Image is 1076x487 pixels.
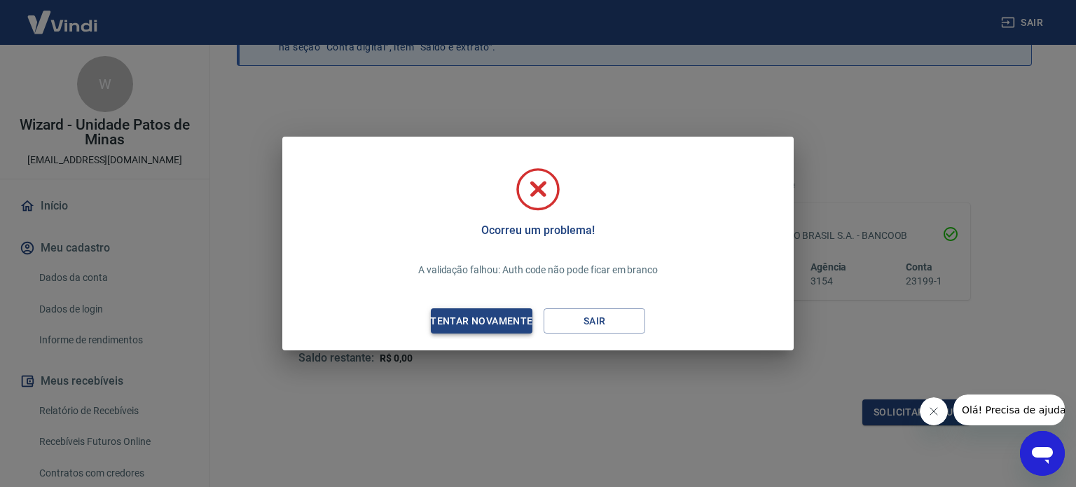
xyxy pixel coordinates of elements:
p: A validação falhou: Auth code não pode ficar em branco [418,263,658,277]
iframe: Fechar mensagem [920,397,948,425]
button: Sair [544,308,645,334]
h5: Ocorreu um problema! [481,224,594,238]
span: Olá! Precisa de ajuda? [8,10,118,21]
iframe: Mensagem da empresa [953,395,1065,425]
iframe: Botão para abrir a janela de mensagens [1020,431,1065,476]
button: Tentar novamente [431,308,532,334]
div: Tentar novamente [413,313,549,330]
